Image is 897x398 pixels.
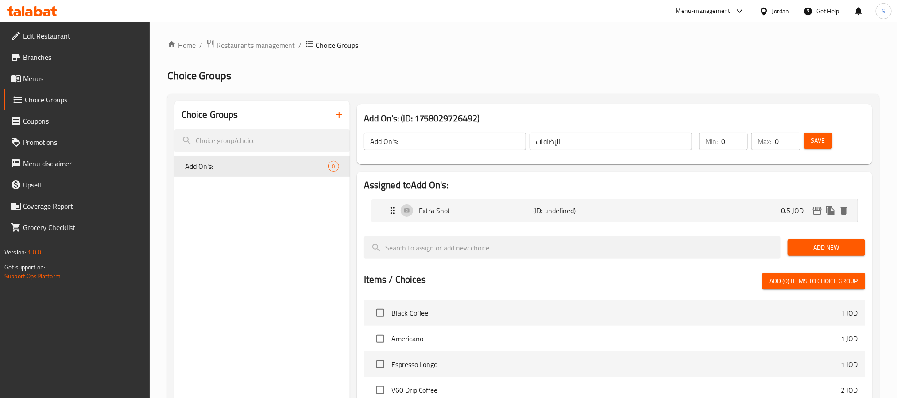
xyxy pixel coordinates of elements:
h3: Add On's: (ID: 1758029726492) [364,111,865,125]
p: Max: [758,136,771,147]
p: Extra Shot [419,205,533,216]
span: Version: [4,246,26,258]
a: Home [167,40,196,51]
span: Americano [391,333,841,344]
span: Promotions [23,137,143,148]
h2: Assigned to Add On's: [364,179,865,192]
a: Promotions [4,132,150,153]
a: Restaurants management [206,39,295,51]
a: Support.OpsPlatform [4,270,61,282]
span: Choice Groups [25,94,143,105]
span: 1.0.0 [27,246,41,258]
span: Upsell [23,179,143,190]
span: Edit Restaurant [23,31,143,41]
span: Grocery Checklist [23,222,143,233]
a: Menu disclaimer [4,153,150,174]
span: Save [811,135,825,146]
span: Choice Groups [316,40,359,51]
input: search [364,236,781,259]
p: 2 JOD [841,385,858,395]
p: 1 JOD [841,333,858,344]
a: Branches [4,47,150,68]
span: Black Coffee [391,308,841,318]
a: Coupons [4,110,150,132]
span: Branches [23,52,143,62]
a: Menus [4,68,150,89]
span: V60 Drip Coffee [391,385,841,395]
button: Add New [788,239,865,256]
span: Add On's: [185,161,328,172]
span: Select choice [371,355,390,374]
nav: breadcrumb [167,39,879,51]
button: delete [837,204,851,217]
span: Menu disclaimer [23,158,143,169]
li: / [299,40,302,51]
a: Choice Groups [4,89,150,110]
span: Add New [795,242,858,253]
span: Get support on: [4,261,45,273]
div: Choices [328,161,339,172]
a: Coverage Report [4,195,150,217]
span: Add (0) items to choice group [769,276,858,287]
button: edit [811,204,824,217]
p: 1 JOD [841,359,858,370]
h2: Items / Choices [364,273,426,286]
li: / [199,40,202,51]
p: Min: [705,136,718,147]
a: Grocery Checklist [4,217,150,238]
a: Edit Restaurant [4,25,150,47]
a: Upsell [4,174,150,195]
span: S [882,6,885,16]
p: 0.5 JOD [781,205,811,216]
span: Coupons [23,116,143,126]
span: Espresso Longo [391,359,841,370]
span: Restaurants management [217,40,295,51]
span: Choice Groups [167,66,231,86]
div: Expand [371,199,858,222]
p: (ID: undefined) [533,205,609,216]
div: Menu-management [676,6,731,16]
h2: Choice Groups [182,108,238,121]
div: Add On's:0 [174,156,350,177]
button: Add (0) items to choice group [762,273,865,289]
button: duplicate [824,204,837,217]
span: 0 [329,162,339,171]
span: Select choice [371,304,390,322]
span: Select choice [371,329,390,348]
span: Menus [23,73,143,84]
input: search [174,129,350,152]
button: Save [804,133,832,149]
div: Jordan [772,6,789,16]
p: 1 JOD [841,308,858,318]
li: Expand [364,195,865,226]
span: Coverage Report [23,201,143,211]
